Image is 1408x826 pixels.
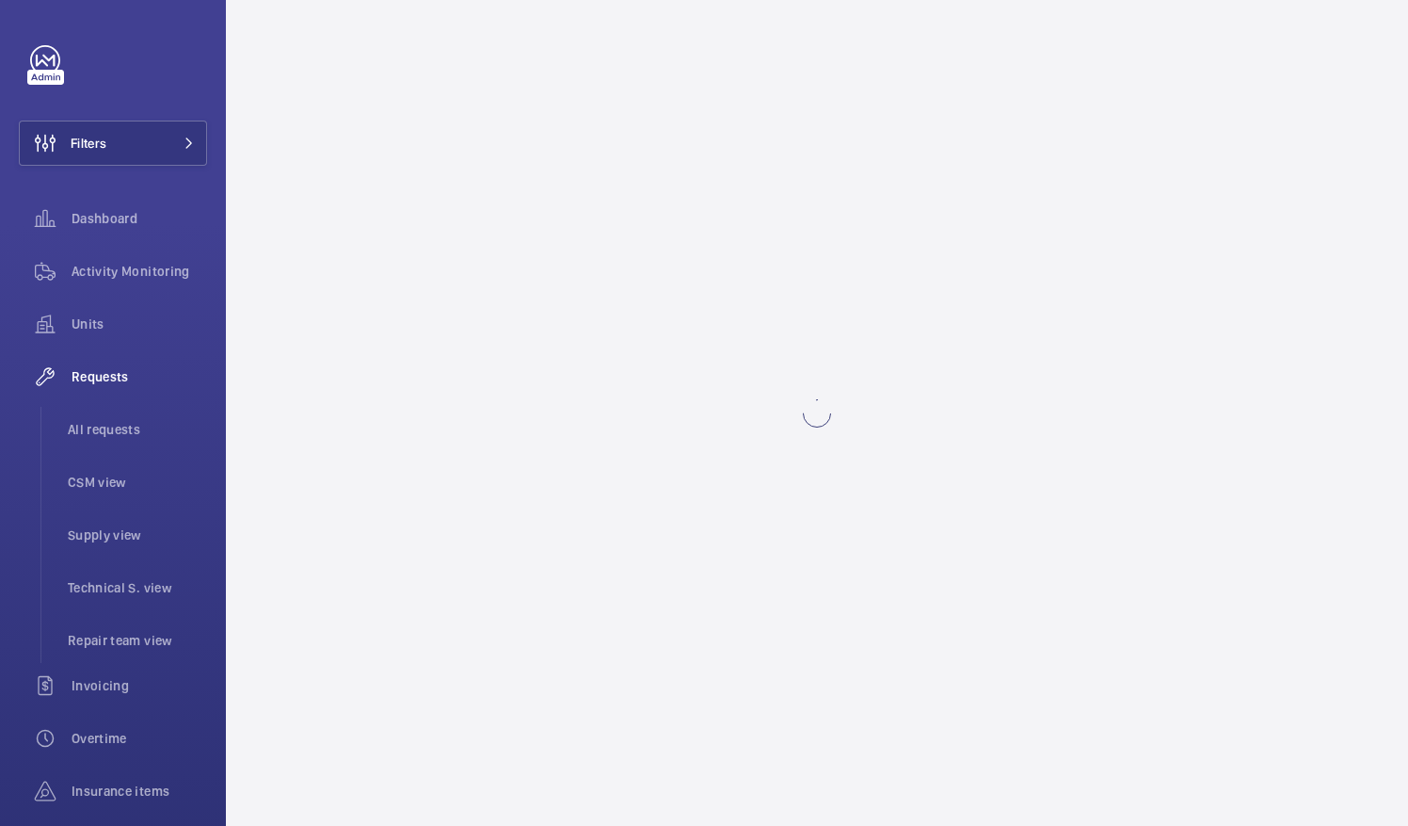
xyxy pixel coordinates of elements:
span: Requests [72,367,207,386]
button: Filters [19,121,207,166]
span: Repair team view [68,631,207,650]
span: Supply view [68,526,207,544]
span: Insurance items [72,782,207,801]
span: Dashboard [72,209,207,228]
span: All requests [68,420,207,439]
span: Technical S. view [68,578,207,597]
span: CSM view [68,473,207,492]
span: Overtime [72,729,207,748]
span: Activity Monitoring [72,262,207,281]
span: Units [72,315,207,333]
span: Filters [71,134,106,153]
span: Invoicing [72,676,207,695]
